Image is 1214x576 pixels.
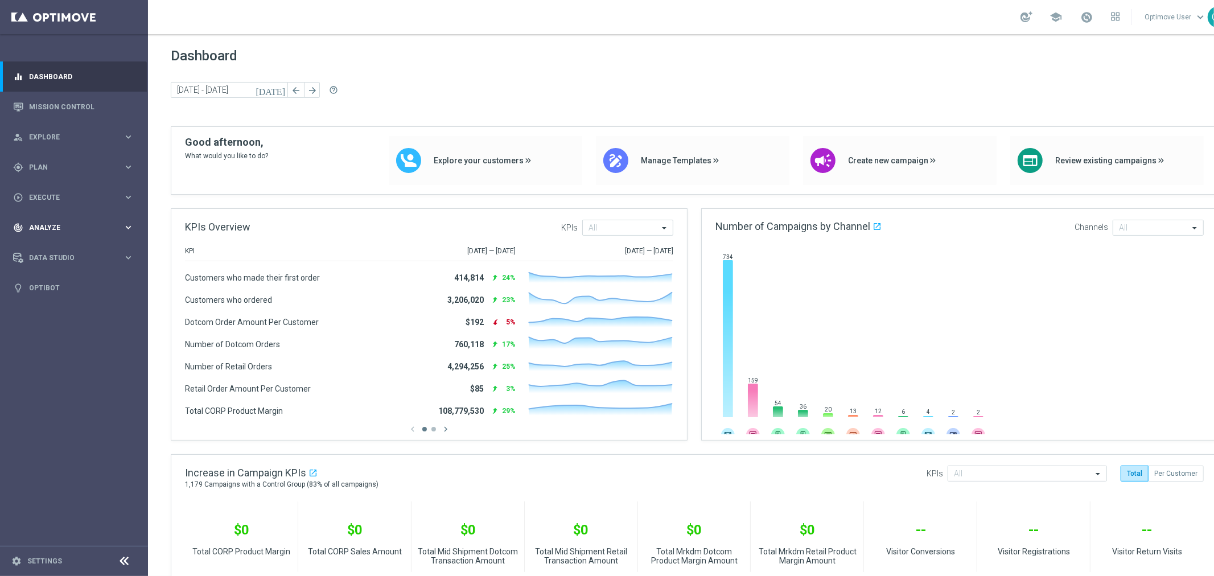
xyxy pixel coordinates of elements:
div: Optibot [13,273,134,303]
span: Explore [29,134,123,141]
div: Analyze [13,223,123,233]
i: keyboard_arrow_right [123,131,134,142]
i: person_search [13,132,23,142]
button: play_circle_outline Execute keyboard_arrow_right [13,193,134,202]
i: equalizer [13,72,23,82]
i: keyboard_arrow_right [123,252,134,263]
span: Analyze [29,224,123,231]
button: person_search Explore keyboard_arrow_right [13,133,134,142]
div: Mission Control [13,92,134,122]
button: Data Studio keyboard_arrow_right [13,253,134,262]
i: track_changes [13,223,23,233]
div: Explore [13,132,123,142]
span: keyboard_arrow_down [1194,11,1207,23]
a: Settings [27,558,62,565]
a: Optibot [29,273,134,303]
span: Execute [29,194,123,201]
button: lightbulb Optibot [13,283,134,293]
a: Optimove Userkeyboard_arrow_down [1143,9,1208,26]
i: keyboard_arrow_right [123,222,134,233]
div: Dashboard [13,61,134,92]
span: Data Studio [29,254,123,261]
button: equalizer Dashboard [13,72,134,81]
div: Data Studio [13,253,123,263]
i: keyboard_arrow_right [123,162,134,172]
a: Mission Control [29,92,134,122]
button: Mission Control [13,102,134,112]
i: keyboard_arrow_right [123,192,134,203]
button: track_changes Analyze keyboard_arrow_right [13,223,134,232]
i: lightbulb [13,283,23,293]
span: school [1050,11,1062,23]
i: settings [11,556,22,566]
a: Dashboard [29,61,134,92]
span: Plan [29,164,123,171]
div: Plan [13,162,123,172]
button: gps_fixed Plan keyboard_arrow_right [13,163,134,172]
i: play_circle_outline [13,192,23,203]
i: gps_fixed [13,162,23,172]
div: Execute [13,192,123,203]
